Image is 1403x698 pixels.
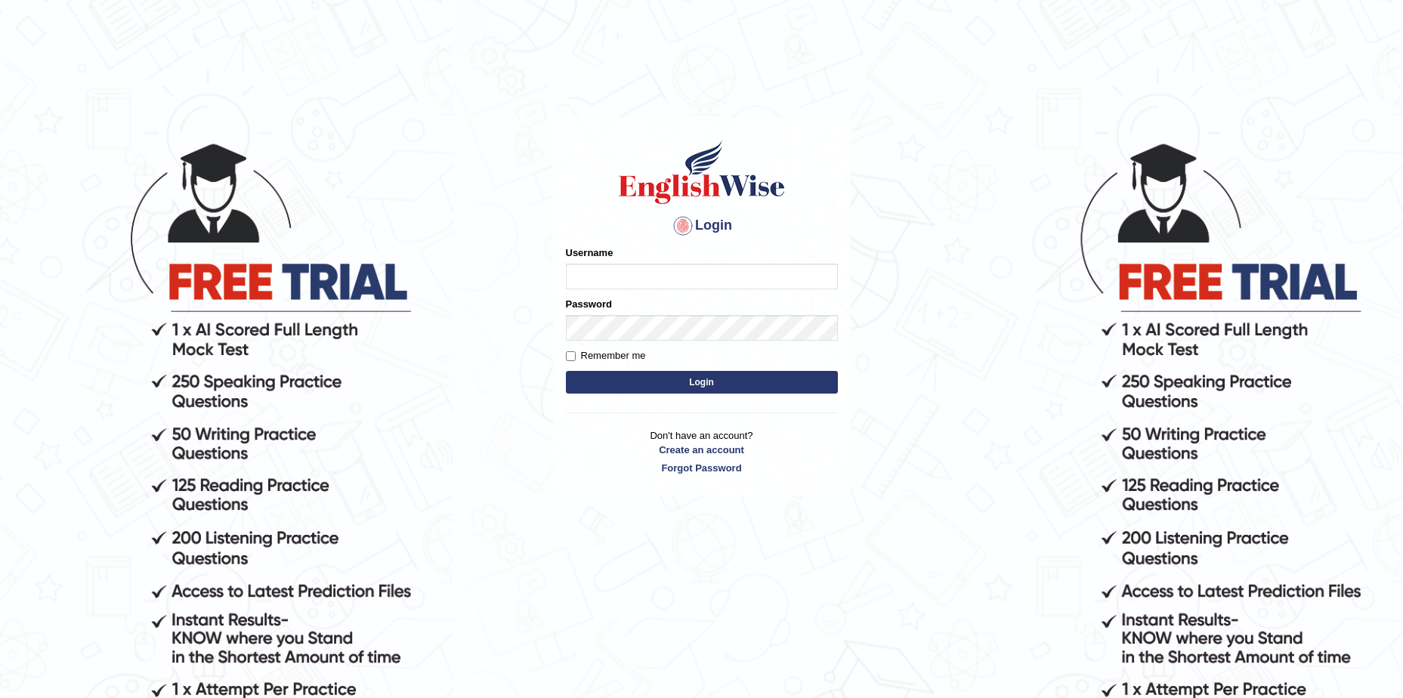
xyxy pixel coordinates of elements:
[566,348,646,363] label: Remember me
[566,428,838,475] p: Don't have an account?
[566,351,576,361] input: Remember me
[566,371,838,394] button: Login
[616,138,788,206] img: Logo of English Wise sign in for intelligent practice with AI
[566,246,613,260] label: Username
[566,214,838,238] h4: Login
[566,461,838,475] a: Forgot Password
[566,443,838,457] a: Create an account
[566,297,612,311] label: Password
